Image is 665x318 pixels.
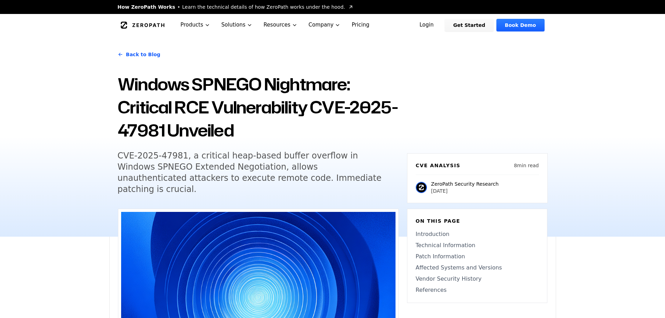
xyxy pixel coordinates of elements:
[416,264,539,272] a: Affected Systems and Versions
[109,14,556,36] nav: Global
[118,150,386,195] h5: CVE-2025-47981, a critical heap-based buffer overflow in Windows SPNEGO Extended Negotiation, all...
[416,182,427,193] img: ZeroPath Security Research
[303,14,346,36] button: Company
[514,162,539,169] p: 8 min read
[216,14,258,36] button: Solutions
[445,19,494,31] a: Get Started
[258,14,303,36] button: Resources
[416,252,539,261] a: Patch Information
[431,187,499,194] p: [DATE]
[416,286,539,294] a: References
[182,3,345,10] span: Learn the technical details of how ZeroPath works under the hood.
[431,180,499,187] p: ZeroPath Security Research
[175,14,216,36] button: Products
[118,45,161,64] a: Back to Blog
[118,3,354,10] a: How ZeroPath WorksLearn the technical details of how ZeroPath works under the hood.
[346,14,375,36] a: Pricing
[416,275,539,283] a: Vendor Security History
[416,162,460,169] h6: CVE Analysis
[416,217,539,224] h6: On this page
[118,3,175,10] span: How ZeroPath Works
[411,19,442,31] a: Login
[416,230,539,238] a: Introduction
[496,19,544,31] a: Book Demo
[118,73,399,142] h1: Windows SPNEGO Nightmare: Critical RCE Vulnerability CVE-2025-47981 Unveiled
[416,241,539,250] a: Technical Information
